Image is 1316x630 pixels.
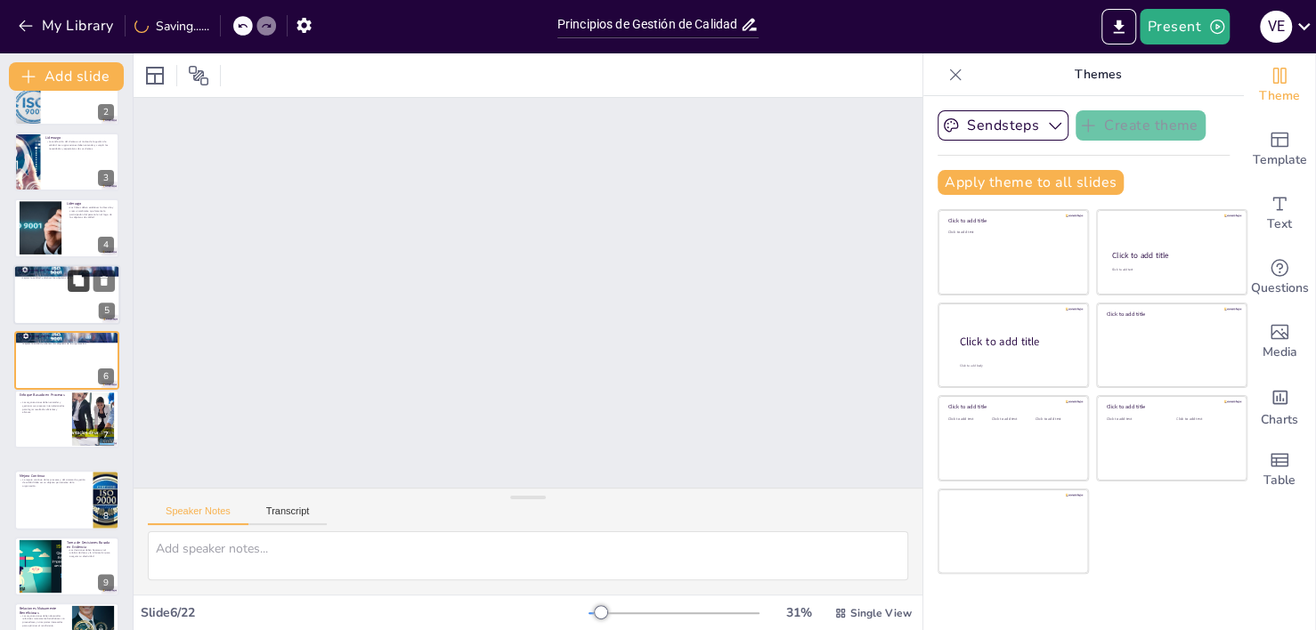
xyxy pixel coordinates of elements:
[14,390,119,448] div: 7
[14,66,119,125] div: 2
[1244,117,1315,182] div: Add ready made slides
[850,606,912,620] span: Single View
[557,12,740,37] input: Insert title
[1253,150,1307,170] span: Template
[1260,11,1292,43] div: V E
[970,53,1226,96] p: Themes
[67,548,114,558] p: Las decisiones deben basarse en el análisis de datos y la información para asegurar su efectividad.
[141,604,589,621] div: Slide 6 / 22
[14,471,119,529] div: 8
[20,400,67,414] p: Las organizaciones deben entender y gestionar sus procesos interrelacionados para lograr resultad...
[1176,416,1232,421] div: Click to add text
[13,12,121,40] button: My Library
[1260,9,1292,44] button: V E
[1111,268,1230,272] div: Click to add text
[45,140,114,149] p: La satisfacción del cliente es el núcleo de la gestión de calidad. Las organizaciones deben enten...
[1244,438,1315,502] div: Add a table
[777,604,820,621] div: 31 %
[141,61,169,90] div: Layout
[68,270,89,291] button: Duplicate Slide
[1107,403,1234,410] div: Click to add title
[98,508,114,524] div: 8
[45,135,114,141] p: Liderazgo
[67,201,114,206] p: Liderazgo
[98,237,114,253] div: 4
[1112,250,1231,261] div: Click to add title
[1244,53,1315,117] div: Change the overall theme
[20,334,114,339] p: Participación del Personal
[19,267,115,272] p: Participación del Personal
[1140,9,1229,44] button: Present
[1267,214,1292,234] span: Text
[14,198,119,257] div: 4
[148,505,248,525] button: Speaker Notes
[1244,374,1315,438] div: Add charts and graphs
[14,537,119,595] div: 9
[992,416,1032,421] div: Click to add text
[1259,86,1300,106] span: Theme
[1107,416,1163,421] div: Click to add text
[13,264,120,325] div: 5
[67,539,114,549] p: Toma de Decisiones Basada en Evidencia
[19,272,115,279] p: El compromiso y la participación activa de todos los empleados son esenciales para mejorar la cal...
[1036,416,1076,421] div: Click to add text
[1261,410,1298,430] span: Charts
[14,133,119,191] div: 3
[1251,279,1309,298] span: Questions
[134,18,209,35] div: Saving......
[1263,471,1296,490] span: Table
[1244,246,1315,310] div: Get real-time input from your audience
[1244,182,1315,246] div: Add text boxes
[20,392,67,398] p: Enfoque Basado en Procesos
[20,478,88,488] p: La mejora continua de los procesos y del sistema de gestión de calidad debe ser un objetivo perma...
[1263,343,1297,362] span: Media
[67,206,114,220] p: Los líderes deben establecer la dirección y crear un ambiente que fomente la participación del pe...
[1101,9,1136,44] button: Export to PowerPoint
[20,473,88,479] p: Mejora Continua
[14,331,119,390] div: 6
[948,416,988,421] div: Click to add text
[1107,311,1234,318] div: Click to add title
[98,170,114,186] div: 3
[93,270,115,291] button: Delete Slide
[960,334,1074,349] div: Click to add title
[20,339,114,345] p: El compromiso y la participación activa de todos los empleados son esenciales para mejorar la cal...
[98,104,114,120] div: 2
[948,403,1076,410] div: Click to add title
[9,62,124,91] button: Add slide
[188,65,209,86] span: Position
[20,614,67,627] p: Las organizaciones deben desarrollar relaciones mutuamente beneficiosas con proveedores y otras p...
[98,574,114,590] div: 9
[938,110,1068,141] button: Sendsteps
[1244,310,1315,374] div: Add images, graphics, shapes or video
[98,368,114,384] div: 6
[20,606,67,616] p: Relaciones Mutuamente Beneficiosas
[938,170,1124,195] button: Apply theme to all slides
[99,303,115,319] div: 5
[948,217,1076,224] div: Click to add title
[960,363,1072,367] div: Click to add body
[948,230,1076,235] div: Click to add text
[248,505,328,525] button: Transcript
[1076,110,1206,141] button: Create theme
